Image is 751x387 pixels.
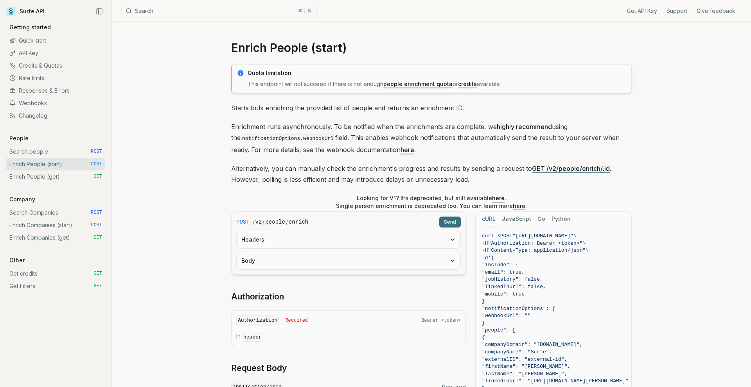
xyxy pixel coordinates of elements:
[482,342,582,348] span: "companyDomain": "[DOMAIN_NAME]",
[482,291,525,297] span: "mobile": true
[237,252,460,269] button: Body
[336,194,527,210] p: Looking for V1? It’s deprecated, but still available . Single person enrichment is deprecated too...
[231,102,632,113] p: Starts bulk enriching the provided list of people and returns an enrichment ID.
[236,218,250,226] span: POST
[236,315,279,326] code: Authorization
[458,81,477,87] a: credits
[697,7,735,15] a: Give feedback
[573,233,577,239] span: \
[6,134,32,142] p: People
[93,174,102,180] span: GET
[488,240,583,246] span: "Authorization: Bearer <token>"
[305,7,314,15] kbd: K
[482,298,488,304] span: },
[482,233,494,239] span: curl
[383,81,453,87] a: people enrichment quota
[482,240,488,246] span: -H
[482,255,488,261] span: -d
[582,240,586,246] span: \
[231,291,284,302] a: Authorization
[296,7,304,15] kbd: ⌘
[492,195,505,201] a: here
[248,80,627,88] p: This endpoint will not succeed if there is not enough or available
[439,217,461,228] button: Send
[6,195,38,203] p: Company
[253,218,255,226] span: /
[6,256,28,264] p: Other
[6,267,105,280] a: Get credits GET
[93,5,105,17] button: Collapse Sidebar
[6,170,105,183] a: Enrich People (get) GET
[482,378,628,384] span: "linkedinUrl": "[URL][DOMAIN_NAME][PERSON_NAME]"
[421,317,461,324] span: Bearer <token>
[6,5,45,17] a: Surfe API
[532,165,610,172] a: GET /v2/people/enrich/:id
[482,349,552,355] span: "companyName": "Surfe",
[482,276,543,282] span: "jobHistory": false,
[231,163,632,185] p: Alternatively, you can manually check the enrichment's progress and results by sending a request ...
[482,364,570,369] span: "firstName": "[PERSON_NAME]",
[6,280,105,292] a: Get Filters GET
[289,218,308,226] code: enrich
[482,247,488,253] span: -H
[6,84,105,97] a: Responses & Errors
[537,212,545,226] button: Go
[482,357,567,362] span: "externalID": "external-id",
[482,284,546,290] span: "linkedInUrl": false,
[6,97,105,109] a: Webhooks
[482,262,519,268] span: "include": {
[91,222,102,228] span: POST
[6,72,105,84] a: Rate limits
[6,145,105,158] a: Search people POST
[91,210,102,216] span: POST
[248,69,627,77] p: Quota limitation
[91,161,102,167] span: POST
[6,231,105,244] a: Enrich Companies (get) GET
[482,320,488,326] span: },
[488,255,494,261] span: '{
[6,34,105,47] a: Quick start
[6,23,54,31] p: Getting started
[93,235,102,241] span: GET
[401,146,414,154] a: here
[482,269,525,275] span: "email": true,
[242,333,263,342] code: header
[488,247,586,253] span: "Content-Type: application/json"
[502,212,531,226] button: JavaScript
[262,218,264,226] span: /
[6,59,105,72] a: Credits & Quotas
[286,218,288,226] span: /
[482,212,496,226] button: cURL
[265,218,285,226] code: people
[93,283,102,289] span: GET
[6,219,105,231] a: Enrich Companies (start) POST
[482,371,567,377] span: "lastName": "[PERSON_NAME]",
[482,335,485,340] span: {
[667,7,687,15] a: Support
[231,41,632,55] h1: Enrich People (start)
[494,233,500,239] span: -X
[482,306,555,312] span: "notificationOptions": {
[627,7,657,15] a: Get API Key
[231,363,287,374] a: Request Body
[500,233,512,239] span: POST
[237,231,460,248] button: Headers
[497,123,552,131] strong: highly recommend
[513,202,525,209] a: here
[93,271,102,277] span: GET
[552,212,571,226] button: Python
[91,149,102,155] span: POST
[512,233,573,239] span: "[URL][DOMAIN_NAME]"
[121,4,317,18] button: Search⌘K
[6,206,105,219] a: Search Companies POST
[482,327,516,333] span: "people": [
[231,121,632,155] p: Enrichment runs asynchronously. To be notified when the enrichments are complete, we using the fi...
[482,313,531,319] span: "webhookUrl": ""
[6,47,105,59] a: API Key
[6,158,105,170] a: Enrich People (start) POST
[285,317,308,324] span: Required
[236,333,461,341] p: In:
[6,109,105,122] a: Changelog
[586,247,589,253] span: \
[241,134,335,143] code: notificationOptions.webhookUrl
